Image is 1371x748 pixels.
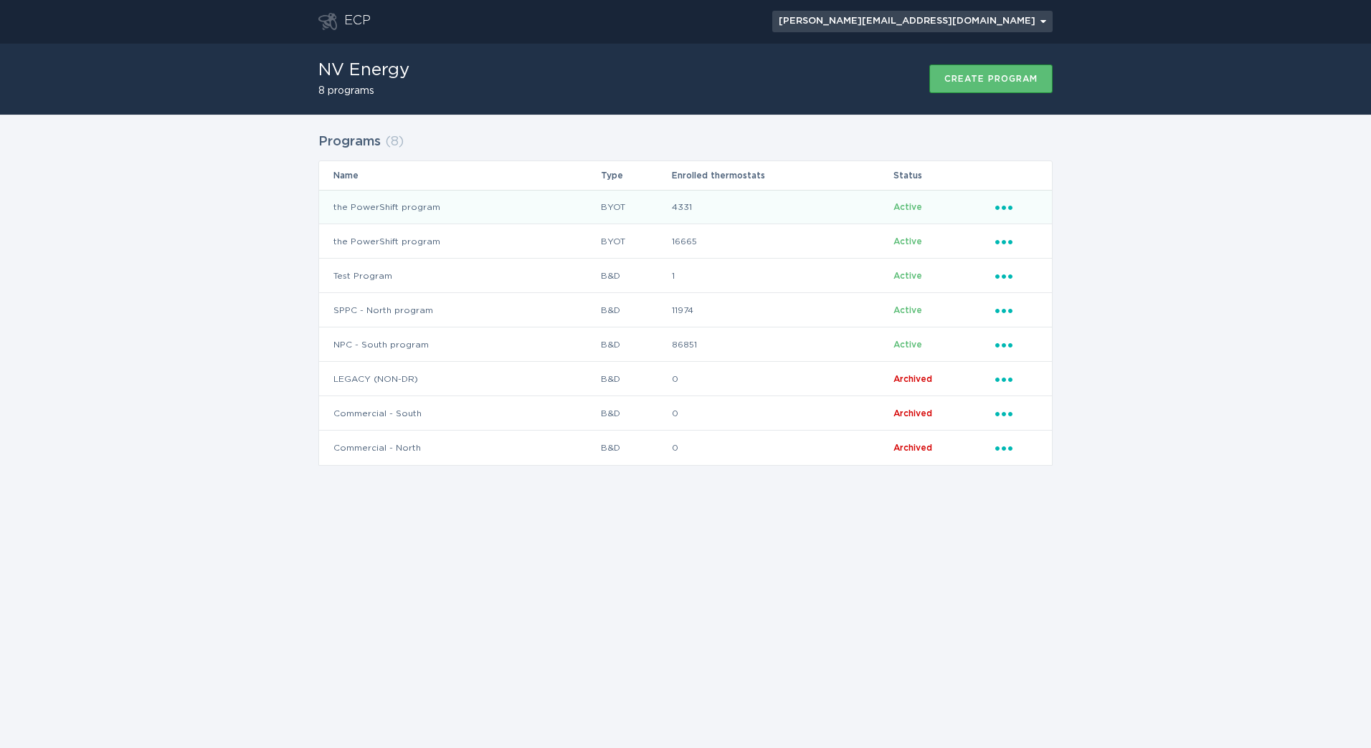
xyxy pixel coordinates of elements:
[318,62,409,79] h1: NV Energy
[319,161,600,190] th: Name
[929,64,1053,93] button: Create program
[600,362,671,396] td: B&D
[319,293,600,327] td: SPPC - North program
[671,431,893,465] td: 0
[671,396,893,431] td: 0
[893,409,932,418] span: Archived
[995,440,1038,456] div: Popover menu
[319,224,600,259] td: the PowerShift program
[944,75,1038,83] div: Create program
[318,129,381,155] h2: Programs
[772,11,1053,32] div: Popover menu
[893,443,932,452] span: Archived
[995,234,1038,249] div: Popover menu
[600,396,671,431] td: B&D
[319,396,1052,431] tr: d4842dc55873476caf04843bf39dc303
[319,327,1052,362] tr: 3caaf8c9363d40c086ae71ab552dadaa
[318,13,337,30] button: Go to dashboard
[600,190,671,224] td: BYOT
[319,362,600,396] td: LEGACY (NON-DR)
[319,396,600,431] td: Commercial - South
[995,406,1038,421] div: Popover menu
[893,237,922,246] span: Active
[319,362,1052,396] tr: 6ad4089a9ee14ed3b18f57c3ec8b7a15
[319,161,1052,190] tr: Table Headers
[600,327,671,362] td: B&D
[671,362,893,396] td: 0
[385,135,404,148] span: ( 8 )
[893,306,922,315] span: Active
[600,161,671,190] th: Type
[600,224,671,259] td: BYOT
[995,371,1038,387] div: Popover menu
[779,17,1046,26] div: [PERSON_NAME][EMAIL_ADDRESS][DOMAIN_NAME]
[344,13,371,30] div: ECP
[318,86,409,96] h2: 8 programs
[319,431,600,465] td: Commercial - North
[319,327,600,362] td: NPC - South program
[893,203,922,211] span: Active
[893,161,995,190] th: Status
[600,259,671,293] td: B&D
[995,337,1038,353] div: Popover menu
[995,268,1038,284] div: Popover menu
[893,272,922,280] span: Active
[600,431,671,465] td: B&D
[671,190,893,224] td: 4331
[893,340,922,349] span: Active
[319,259,1052,293] tr: 1d15b189bb4841f7a0043e8dad5f5fb7
[319,190,600,224] td: the PowerShift program
[319,224,1052,259] tr: 3428cbea457e408cb7b12efa83831df3
[319,259,600,293] td: Test Program
[893,375,932,383] span: Archived
[600,293,671,327] td: B&D
[671,327,893,362] td: 86851
[671,259,893,293] td: 1
[995,302,1038,318] div: Popover menu
[319,293,1052,327] tr: a03e689f29a4448196f87c51a80861dc
[671,224,893,259] td: 16665
[671,161,893,190] th: Enrolled thermostats
[772,11,1053,32] button: Open user account details
[319,431,1052,465] tr: 5753eebfd0614e638d7531d13116ea0c
[319,190,1052,224] tr: 1fc7cf08bae64b7da2f142a386c1aedb
[671,293,893,327] td: 11974
[995,199,1038,215] div: Popover menu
